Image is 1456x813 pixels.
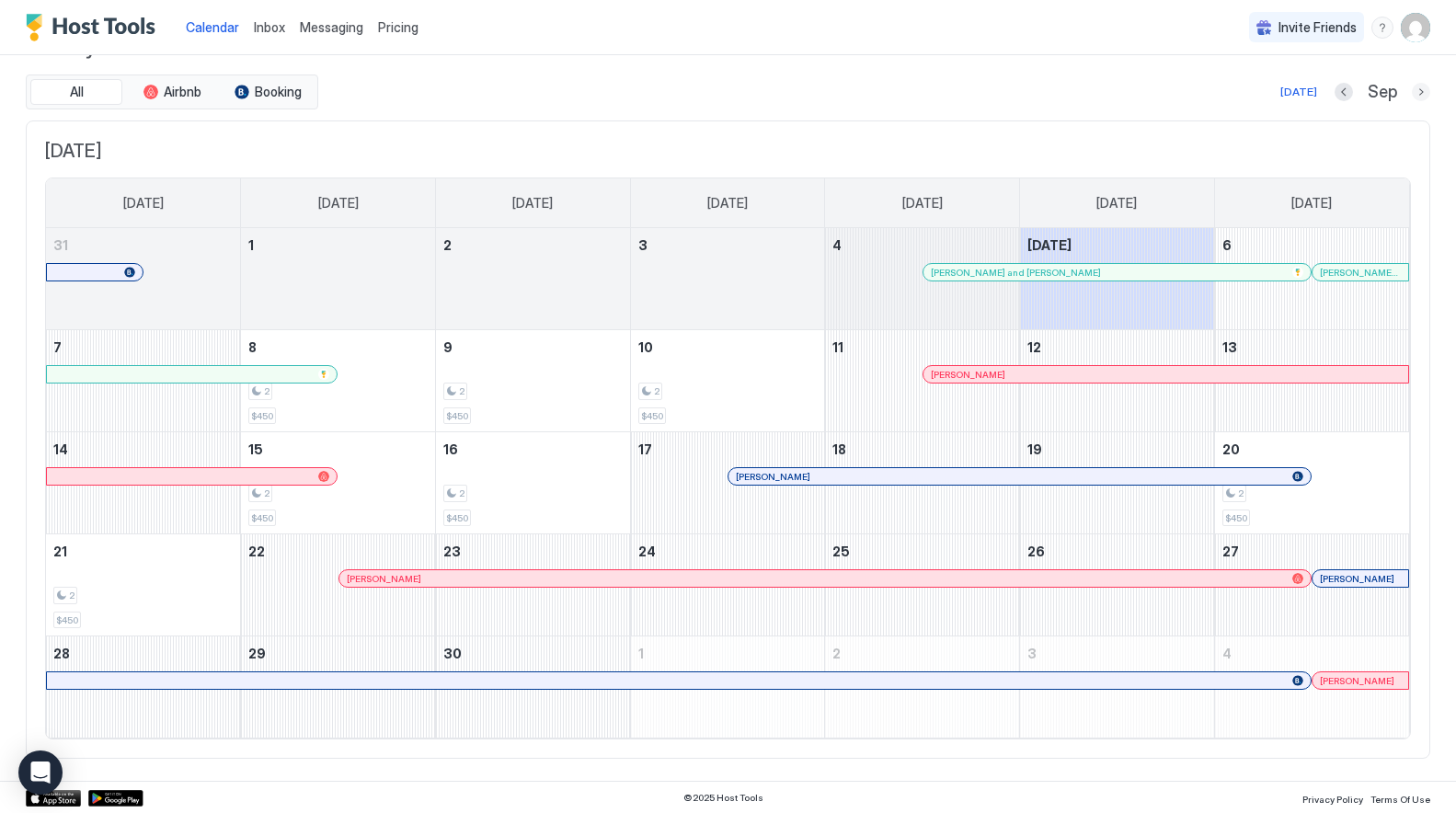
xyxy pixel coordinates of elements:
[46,636,240,670] a: September 28, 2025
[46,534,241,636] td: September 21, 2025
[832,441,846,457] span: 18
[435,636,630,739] td: September 30, 2025
[689,178,766,228] a: Wednesday
[1215,432,1409,466] a: September 20, 2025
[825,432,1020,534] td: September 18, 2025
[248,544,265,559] span: 22
[46,330,240,364] a: September 7, 2025
[1222,441,1240,457] span: 20
[443,441,458,457] span: 16
[1020,330,1215,432] td: September 12, 2025
[241,432,435,466] a: September 15, 2025
[1027,646,1037,661] span: 3
[105,178,182,228] a: Sunday
[1278,19,1357,36] span: Invite Friends
[1370,794,1430,805] span: Terms Of Use
[69,590,75,601] span: 2
[825,534,1019,568] a: September 25, 2025
[1020,636,1214,670] a: October 3, 2025
[1020,636,1215,739] td: October 3, 2025
[241,432,436,534] td: September 15, 2025
[300,17,363,37] a: Messaging
[436,228,630,262] a: September 2, 2025
[436,330,630,364] a: September 9, 2025
[264,487,269,499] span: 2
[18,750,63,795] div: Open Intercom Messenger
[255,84,302,100] span: Booking
[512,195,553,212] span: [DATE]
[300,19,363,35] span: Messaging
[630,432,825,534] td: September 17, 2025
[251,512,273,524] span: $450
[1214,228,1409,330] td: September 6, 2025
[631,636,825,670] a: October 1, 2025
[436,534,630,568] a: September 23, 2025
[631,330,825,364] a: September 10, 2025
[435,228,630,330] td: September 2, 2025
[1302,788,1363,807] a: Privacy Policy
[88,790,143,807] a: Google Play Store
[254,19,285,35] span: Inbox
[248,339,257,355] span: 8
[630,330,825,432] td: September 10, 2025
[832,646,841,661] span: 2
[1238,487,1244,499] span: 2
[1335,83,1353,101] button: Previous month
[26,32,1430,60] span: Serenity Now
[1214,636,1409,739] td: October 4, 2025
[1096,195,1137,212] span: [DATE]
[931,267,1303,279] div: [PERSON_NAME] and [PERSON_NAME]
[638,646,644,661] span: 1
[1215,228,1409,262] a: September 6, 2025
[347,573,1303,585] div: [PERSON_NAME]
[1401,13,1430,42] div: User profile
[53,441,68,457] span: 14
[1222,237,1232,253] span: 6
[300,178,377,228] a: Monday
[1320,573,1394,585] span: [PERSON_NAME]
[318,195,359,212] span: [DATE]
[631,228,825,262] a: September 3, 2025
[241,228,436,330] td: September 1, 2025
[1320,267,1401,279] span: [PERSON_NAME] and [PERSON_NAME]
[1370,788,1430,807] a: Terms Of Use
[378,19,418,36] span: Pricing
[254,17,285,37] a: Inbox
[931,369,1005,381] span: [PERSON_NAME]
[1320,573,1401,585] div: [PERSON_NAME]
[931,267,1101,279] span: [PERSON_NAME] and [PERSON_NAME]
[46,228,241,330] td: August 31, 2025
[931,369,1401,381] div: [PERSON_NAME]
[825,228,1020,330] td: September 4, 2025
[446,512,468,524] span: $450
[459,385,464,397] span: 2
[825,330,1019,364] a: September 11, 2025
[459,487,464,499] span: 2
[1320,675,1394,687] span: [PERSON_NAME]
[1020,534,1214,568] a: September 26, 2025
[707,195,748,212] span: [DATE]
[53,544,67,559] span: 21
[1273,178,1350,228] a: Saturday
[446,410,468,422] span: $450
[436,636,630,670] a: September 30, 2025
[443,544,461,559] span: 23
[186,17,239,37] a: Calendar
[1368,82,1397,103] span: Sep
[683,792,763,804] span: © 2025 Host Tools
[347,573,421,585] span: [PERSON_NAME]
[435,534,630,636] td: September 23, 2025
[248,646,266,661] span: 29
[241,534,436,636] td: September 22, 2025
[46,534,240,568] a: September 21, 2025
[884,178,961,228] a: Thursday
[1215,330,1409,364] a: September 13, 2025
[46,432,241,534] td: September 14, 2025
[494,178,571,228] a: Tuesday
[1020,228,1215,330] td: September 5, 2025
[46,228,240,262] a: August 31, 2025
[1214,330,1409,432] td: September 13, 2025
[736,471,1303,483] div: [PERSON_NAME]
[825,228,1019,262] a: September 4, 2025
